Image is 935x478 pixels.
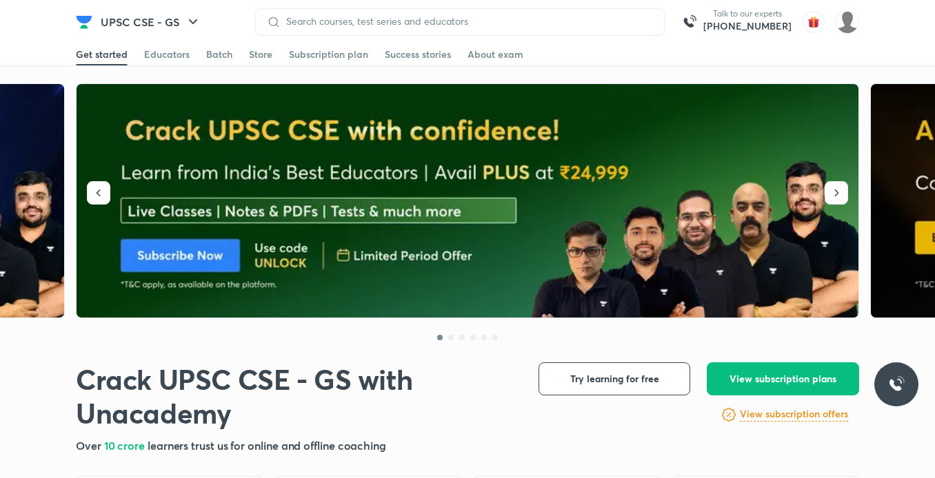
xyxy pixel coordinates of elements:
div: Store [249,48,272,61]
p: Talk to our experts [703,8,792,19]
a: About exam [467,43,523,65]
img: call-us [676,8,703,36]
img: Company Logo [76,14,92,30]
div: Success stories [385,48,451,61]
h6: View subscription offers [740,407,848,422]
div: Subscription plan [289,48,368,61]
a: Educators [144,43,190,65]
img: avatar [803,11,825,33]
button: View subscription plans [707,362,859,395]
h1: Crack UPSC CSE - GS with Unacademy [76,362,516,430]
span: Over [76,438,104,453]
span: learners trust us for online and offline coaching [148,438,386,453]
button: Try learning for free [539,362,690,395]
button: UPSC CSE - GS [92,8,210,36]
div: About exam [467,48,523,61]
a: Store [249,43,272,65]
div: Educators [144,48,190,61]
a: View subscription offers [740,406,848,423]
span: Try learning for free [570,372,659,386]
div: Batch [206,48,232,61]
span: View subscription plans [730,372,836,386]
a: Success stories [385,43,451,65]
a: [PHONE_NUMBER] [703,19,792,33]
img: Aryan Raj [836,10,859,34]
span: 10 crore [104,438,148,453]
img: ttu [888,376,905,393]
a: Batch [206,43,232,65]
a: Get started [76,43,128,65]
input: Search courses, test series and educators [281,16,653,27]
a: Subscription plan [289,43,368,65]
div: Get started [76,48,128,61]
